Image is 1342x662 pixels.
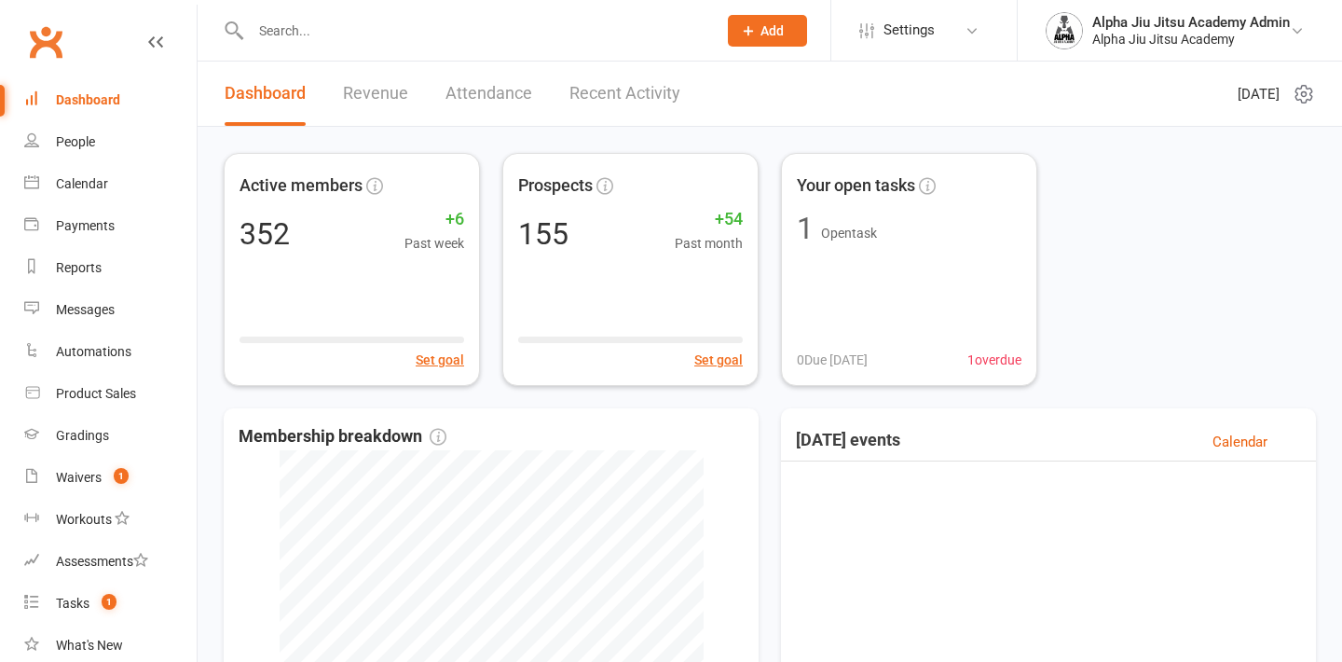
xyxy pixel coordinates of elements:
span: Your open tasks [797,172,915,200]
a: Clubworx [22,19,69,65]
a: Tasks 1 [24,583,197,625]
a: Recent Activity [569,62,680,126]
div: What's New [56,638,123,653]
a: Assessments [24,541,197,583]
span: +6 [404,206,464,233]
input: Search... [245,18,704,44]
button: Set goal [694,350,743,370]
div: 155 [518,219,568,249]
div: Waivers [56,470,102,485]
div: Reports [56,260,102,275]
span: Past week [404,233,464,254]
a: People [24,121,197,163]
span: +54 [675,206,743,233]
span: Add [760,23,784,38]
a: Payments [24,205,197,247]
div: Payments [56,218,115,233]
a: Waivers 1 [24,457,197,499]
a: Automations [24,331,197,373]
div: Alpha Jiu Jitsu Academy [1092,31,1290,48]
a: Dashboard [225,62,306,126]
span: Settings [883,9,935,51]
div: Messages [56,302,115,317]
span: Prospects [518,172,593,200]
a: Calendar [24,163,197,205]
div: Tasks [56,596,89,611]
span: Membership breakdown [239,423,446,450]
span: [DATE] [1238,83,1280,105]
span: Past month [675,233,743,254]
div: Dashboard [56,92,120,107]
div: Calendar [56,176,108,191]
span: 0 Due [DATE] [797,350,868,370]
a: Messages [24,289,197,331]
a: Workouts [24,499,197,541]
div: Product Sales [56,386,136,401]
button: Add [728,15,807,47]
h3: [DATE] events [796,431,900,453]
div: Automations [56,344,131,359]
div: Workouts [56,512,112,527]
span: 1 [114,468,129,484]
a: Dashboard [24,79,197,121]
a: Revenue [343,62,408,126]
span: 1 [102,594,116,610]
span: Active members [240,172,363,200]
div: Gradings [56,428,109,443]
a: Product Sales [24,373,197,415]
div: Assessments [56,554,148,569]
span: 1 overdue [967,350,1021,370]
a: Gradings [24,415,197,457]
a: Attendance [445,62,532,126]
span: Open task [821,226,877,241]
div: Alpha Jiu Jitsu Academy Admin [1092,14,1290,31]
div: 1 [797,214,814,243]
div: People [56,134,95,149]
a: Reports [24,247,197,289]
img: thumb_image1751406779.png [1046,12,1083,49]
a: Calendar [1212,431,1267,453]
button: Set goal [416,350,464,370]
div: 352 [240,219,290,249]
